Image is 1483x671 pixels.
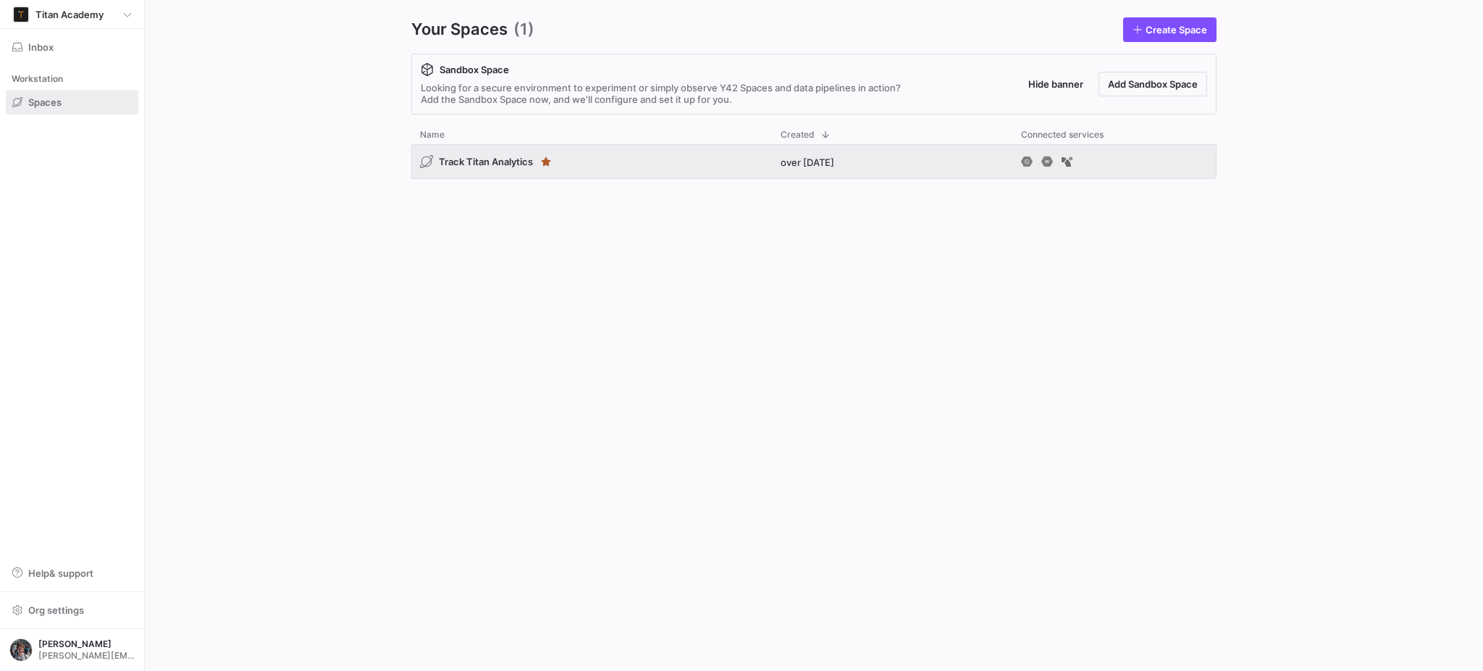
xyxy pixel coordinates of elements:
span: Inbox [28,41,54,53]
span: Sandbox Space [440,64,509,75]
span: Org settings [28,604,84,616]
span: [PERSON_NAME][EMAIL_ADDRESS][DOMAIN_NAME] [38,651,135,661]
span: Created [781,130,815,140]
span: Spaces [28,96,62,108]
span: Add Sandbox Space [1108,78,1198,90]
span: Create Space [1146,24,1207,36]
button: https://lh3.googleusercontent.com/a/AEdFTp5zC-foZFgAndG80ezPFSJoLY2tP00FMcRVqbPJ=s96-c[PERSON_NAM... [6,635,138,665]
span: Hide banner [1028,78,1083,90]
div: Workstation [6,68,138,90]
a: Create Space [1123,17,1217,42]
span: (1) [513,17,534,42]
span: over [DATE] [781,157,834,168]
div: Press SPACE to select this row. [411,144,1217,185]
button: Hide banner [1019,72,1093,96]
div: Looking for a secure environment to experiment or simply observe Y42 Spaces and data pipelines in... [421,82,901,105]
a: Spaces [6,90,138,114]
button: Org settings [6,598,138,622]
span: [PERSON_NAME] [38,639,135,649]
span: Name [420,130,445,140]
button: Inbox [6,35,138,59]
span: Your Spaces [411,17,508,42]
img: https://lh3.googleusercontent.com/a/AEdFTp5zC-foZFgAndG80ezPFSJoLY2tP00FMcRVqbPJ=s96-c [9,638,33,662]
button: Help& support [6,561,138,585]
img: https://storage.googleapis.com/y42-prod-data-exchange/images/M4PIZmlr0LOyhR8acEy9Mp195vnbki1rrADR... [14,7,28,22]
span: Track Titan Analytics [439,156,533,167]
span: Help & support [28,567,93,579]
button: Add Sandbox Space [1098,72,1207,96]
span: Connected services [1021,130,1104,140]
span: Titan Academy [35,9,104,20]
a: Org settings [6,606,138,617]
